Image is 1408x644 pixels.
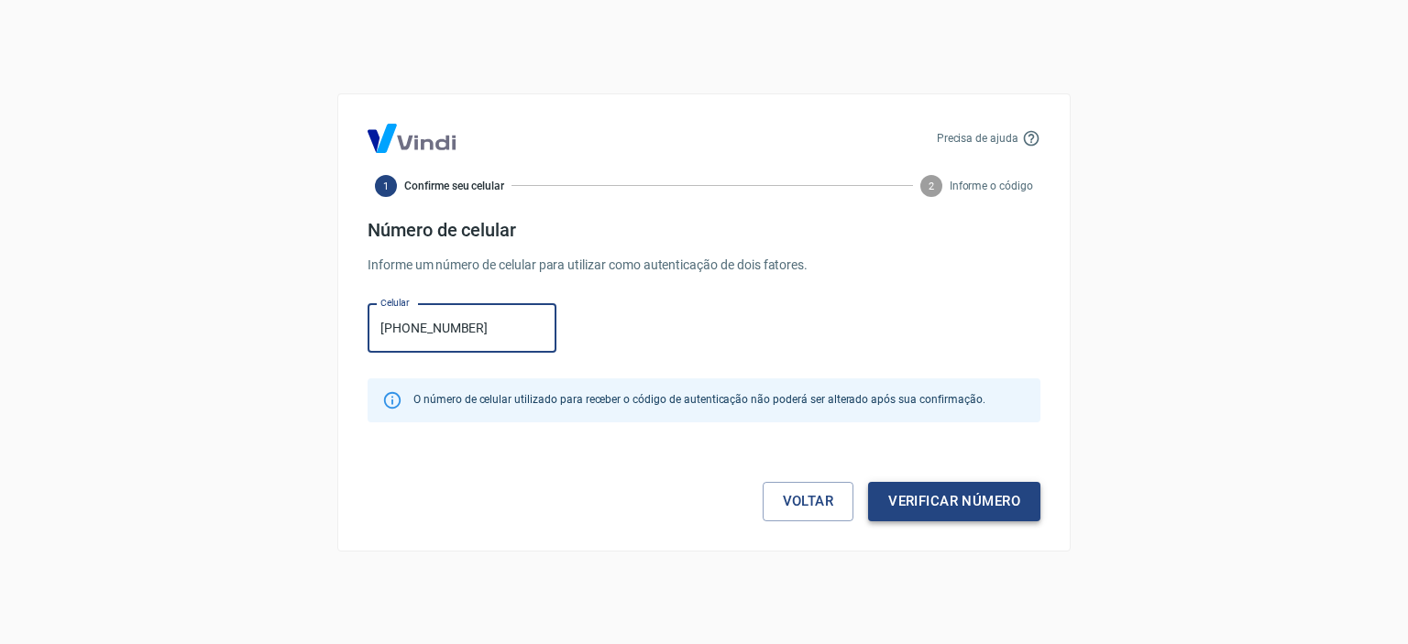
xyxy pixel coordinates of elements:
p: Precisa de ajuda [937,130,1018,147]
text: 2 [929,180,934,191]
text: 1 [383,180,389,191]
p: Informe um número de celular para utilizar como autenticação de dois fatores. [368,256,1040,275]
h4: Número de celular [368,219,1040,241]
a: Voltar [763,482,854,520]
div: O número de celular utilizado para receber o código de autenticação não poderá ser alterado após ... [413,384,984,417]
img: Logo Vind [368,124,456,153]
span: Informe o código [950,178,1033,194]
button: Verificar número [868,482,1040,520]
span: Confirme seu celular [404,178,504,194]
label: Celular [380,296,410,310]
